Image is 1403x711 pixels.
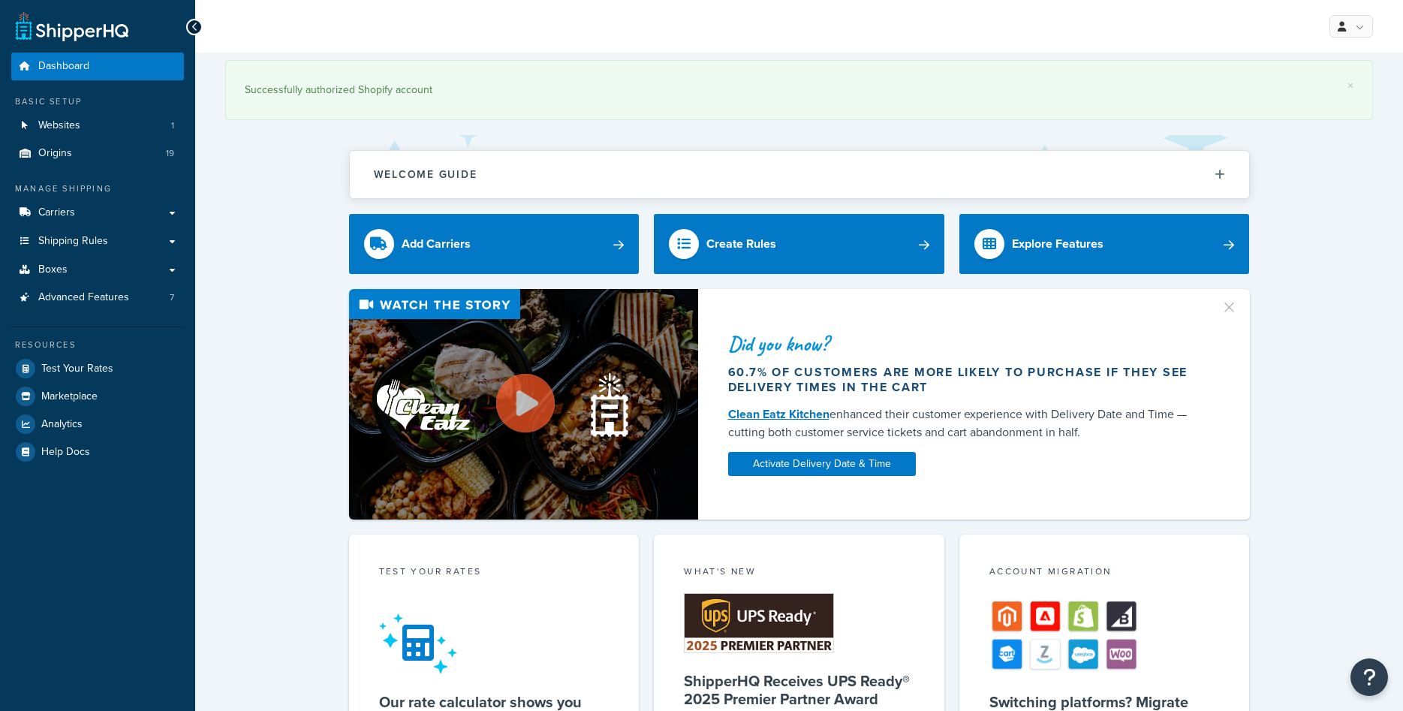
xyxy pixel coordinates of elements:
[684,672,914,708] h5: ShipperHQ Receives UPS Ready® 2025 Premier Partner Award
[11,355,184,382] a: Test Your Rates
[11,95,184,108] div: Basic Setup
[41,390,98,403] span: Marketplace
[11,227,184,255] a: Shipping Rules
[11,339,184,351] div: Resources
[170,291,174,304] span: 7
[350,151,1249,198] button: Welcome Guide
[728,405,829,423] a: Clean Eatz Kitchen
[684,565,914,582] div: What's New
[11,284,184,312] a: Advanced Features7
[38,235,108,248] span: Shipping Rules
[11,256,184,284] a: Boxes
[245,80,1353,101] div: Successfully authorized Shopify account
[11,284,184,312] li: Advanced Features
[38,147,72,160] span: Origins
[11,199,184,227] a: Carriers
[1347,80,1353,92] a: ×
[38,291,129,304] span: Advanced Features
[379,565,610,582] div: Test your rates
[349,214,640,274] a: Add Carriers
[959,214,1250,274] a: Explore Features
[171,119,174,132] span: 1
[402,233,471,255] div: Add Carriers
[728,333,1203,354] div: Did you know?
[38,60,89,73] span: Dashboard
[38,264,68,276] span: Boxes
[706,233,776,255] div: Create Rules
[11,383,184,410] a: Marketplace
[728,452,916,476] a: Activate Delivery Date & Time
[11,438,184,465] a: Help Docs
[11,140,184,167] li: Origins
[11,112,184,140] li: Websites
[38,206,75,219] span: Carriers
[728,365,1203,395] div: 60.7% of customers are more likely to purchase if they see delivery times in the cart
[989,565,1220,582] div: Account Migration
[374,169,477,180] h2: Welcome Guide
[41,418,83,431] span: Analytics
[1012,233,1103,255] div: Explore Features
[728,405,1203,441] div: enhanced their customer experience with Delivery Date and Time — cutting both customer service ti...
[654,214,944,274] a: Create Rules
[11,140,184,167] a: Origins19
[1350,658,1388,696] button: Open Resource Center
[38,119,80,132] span: Websites
[11,112,184,140] a: Websites1
[41,446,90,459] span: Help Docs
[11,182,184,195] div: Manage Shipping
[41,363,113,375] span: Test Your Rates
[11,411,184,438] a: Analytics
[166,147,174,160] span: 19
[349,289,698,520] img: Video thumbnail
[11,53,184,80] a: Dashboard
